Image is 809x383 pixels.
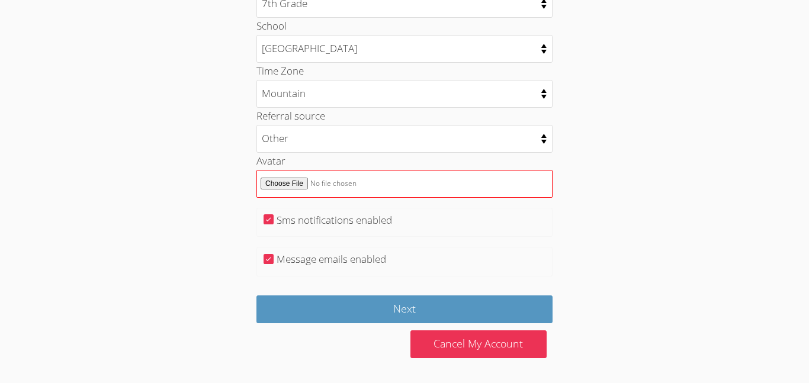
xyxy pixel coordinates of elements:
input: Next [256,295,553,323]
label: Referral source [256,109,325,123]
a: Cancel My Account [410,330,547,358]
label: Avatar [256,154,285,168]
label: School [256,19,287,33]
label: Time Zone [256,64,304,78]
label: Sms notifications enabled [277,213,392,227]
label: Message emails enabled [277,252,386,266]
